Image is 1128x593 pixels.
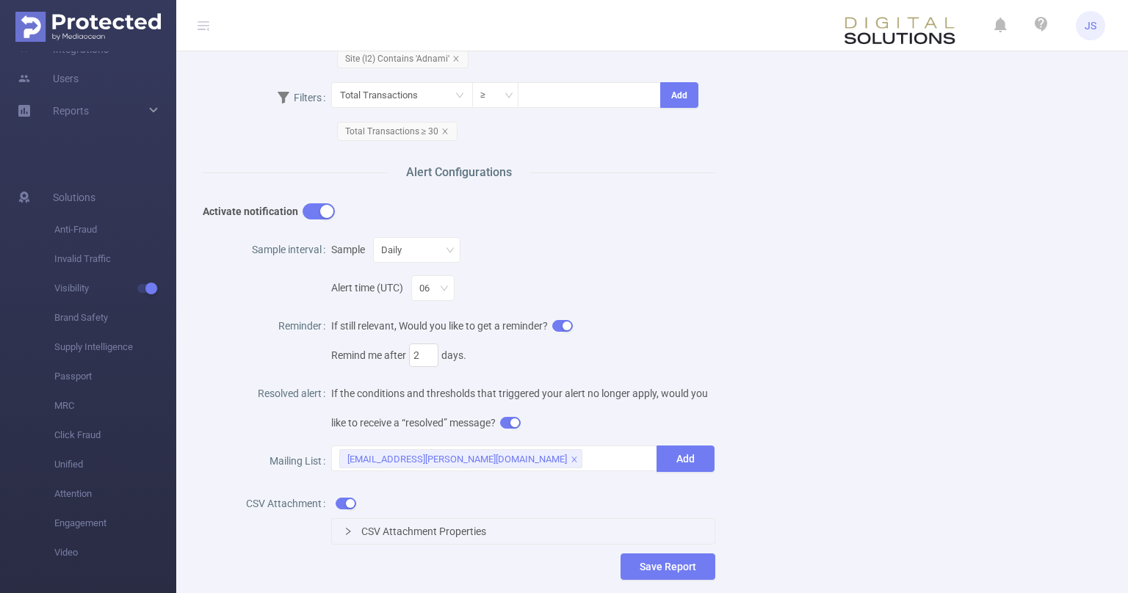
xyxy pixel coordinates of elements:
div: Alert time (UTC) [331,264,716,302]
span: Site (l2) Contains 'Adnami' [337,49,469,68]
span: Invalid Traffic [54,244,176,274]
span: Alert Configurations [388,164,529,181]
i: icon: close [441,128,449,135]
div: Sample [331,235,716,264]
a: Reports [53,96,89,125]
label: Mailing List [270,455,331,467]
span: Attention [54,479,176,509]
span: Anti-Fraud [54,215,176,244]
span: Brand Safety [54,303,176,332]
span: CSV Attachment Properties [361,525,486,537]
span: Engagement [54,509,176,538]
li: jan.storek@publicismedia.com [339,449,582,468]
i: icon: right [344,527,352,536]
i: icon: down [446,246,455,256]
b: Activate notification [203,205,298,217]
button: Add [657,445,715,472]
span: Video [54,538,176,567]
span: Solutions [53,183,95,212]
span: Sample interval [252,244,322,255]
i: icon: down [440,284,449,294]
div: Daily [381,238,412,262]
span: Supply Intelligence [54,332,176,362]
button: Add [660,82,698,108]
span: If the conditions and thresholds that triggered your alert no longer apply, would you like to rec... [331,388,708,429]
div: Remind me after days. [331,341,716,370]
span: Reports [53,105,89,117]
img: Protected Media [15,12,161,42]
i: icon: down [505,91,513,101]
span: Filters [278,92,322,103]
span: Total Transactions ≥ 30 [337,122,458,141]
span: Unified [54,450,176,479]
span: JS [1085,11,1096,40]
span: MRC [54,391,176,421]
span: Reminder [278,320,322,332]
i: icon: close [452,55,460,62]
i: icon: close [571,456,578,465]
a: Users [18,64,79,93]
span: Passport [54,362,176,391]
div: ≥ [480,83,496,107]
div: icon: rightCSV Attachment Properties [332,519,715,544]
div: 06 [419,276,440,300]
div: [EMAIL_ADDRESS][PERSON_NAME][DOMAIN_NAME] [347,450,567,469]
span: If still relevant, Would you like to get a reminder? [331,320,716,370]
span: Click Fraud [54,421,176,450]
span: Visibility [54,274,176,303]
label: Resolved alert [258,388,331,399]
label: CSV Attachment: [246,498,331,509]
button: Save Report [621,553,715,580]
